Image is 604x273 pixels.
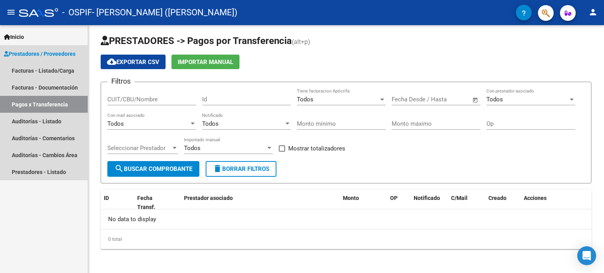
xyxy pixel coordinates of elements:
[101,229,591,249] div: 0 total
[178,59,233,66] span: Importar Manual
[101,190,134,216] datatable-header-cell: ID
[114,164,124,173] mat-icon: search
[171,55,239,69] button: Importar Manual
[101,55,166,69] button: Exportar CSV
[292,38,310,46] span: (alt+p)
[184,195,233,201] span: Prestador asociado
[107,120,124,127] span: Todos
[588,7,598,17] mat-icon: person
[390,195,398,201] span: OP
[486,96,503,103] span: Todos
[101,35,292,46] span: PRESTADORES -> Pagos por Transferencia
[411,190,448,216] datatable-header-cell: Notificado
[107,145,171,152] span: Seleccionar Prestador
[297,96,313,103] span: Todos
[485,190,521,216] datatable-header-cell: Creado
[206,161,276,177] button: Borrar Filtros
[107,59,159,66] span: Exportar CSV
[521,190,591,216] datatable-header-cell: Acciones
[213,164,222,173] mat-icon: delete
[92,4,238,21] span: - [PERSON_NAME] ([PERSON_NAME])
[134,190,169,216] datatable-header-cell: Fecha Transf.
[4,33,24,41] span: Inicio
[343,195,359,201] span: Monto
[524,195,547,201] span: Acciones
[202,120,219,127] span: Todos
[137,195,155,210] span: Fecha Transf.
[340,190,387,216] datatable-header-cell: Monto
[392,96,424,103] input: Fecha inicio
[6,7,16,17] mat-icon: menu
[104,195,109,201] span: ID
[448,190,485,216] datatable-header-cell: C/Mail
[387,190,411,216] datatable-header-cell: OP
[101,209,591,229] div: No data to display
[414,195,440,201] span: Notificado
[114,165,192,172] span: Buscar Comprobante
[181,190,340,216] datatable-header-cell: Prestador asociado
[107,76,134,87] h3: Filtros
[184,145,201,152] span: Todos
[288,144,345,153] span: Mostrar totalizadores
[107,57,116,66] mat-icon: cloud_download
[4,49,75,58] span: Prestadores / Proveedores
[451,195,468,201] span: C/Mail
[577,246,596,265] div: Open Intercom Messenger
[488,195,506,201] span: Creado
[213,165,269,172] span: Borrar Filtros
[431,96,469,103] input: Fecha fin
[107,161,199,177] button: Buscar Comprobante
[471,95,480,104] button: Open calendar
[62,4,92,21] span: - OSPIF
